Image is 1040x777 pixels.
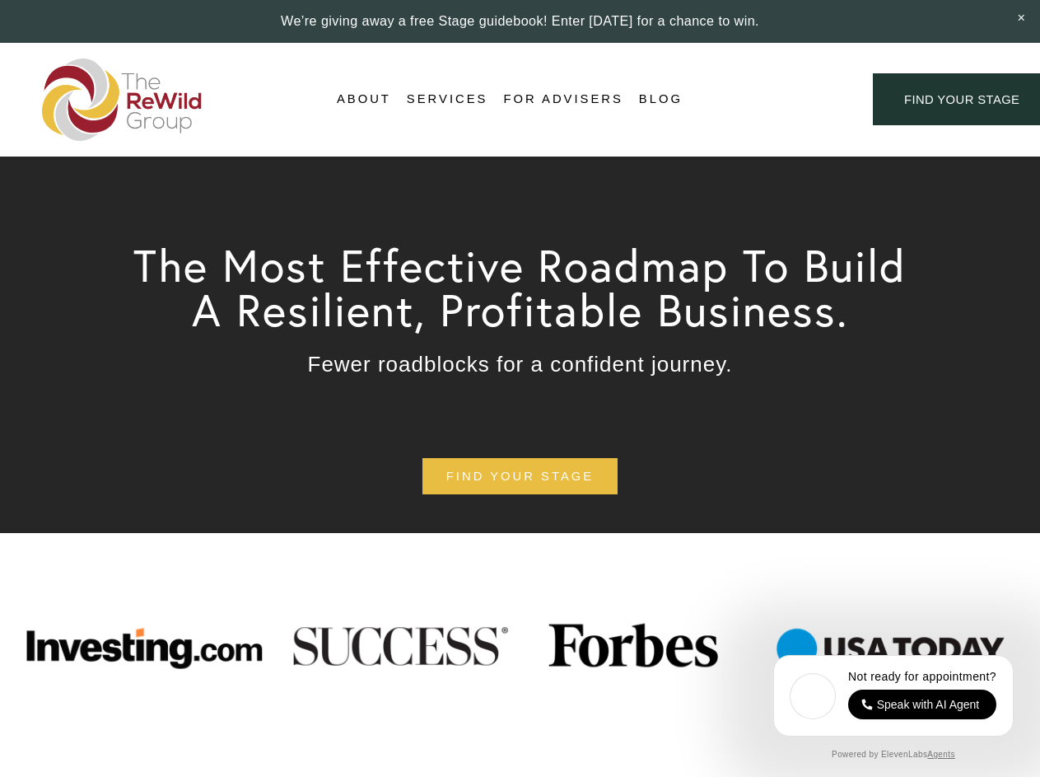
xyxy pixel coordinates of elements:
span: The Most Effective Roadmap To Build A Resilient, Profitable Business. [133,237,921,338]
a: folder dropdown [407,87,488,112]
a: Blog [639,87,683,112]
a: For Advisers [503,87,623,112]
span: Fewer roadblocks for a confident journey. [308,352,733,377]
img: The ReWild Group [42,59,203,141]
a: folder dropdown [337,87,391,112]
span: About [337,88,391,110]
span: Services [407,88,488,110]
a: find your stage [422,458,618,495]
